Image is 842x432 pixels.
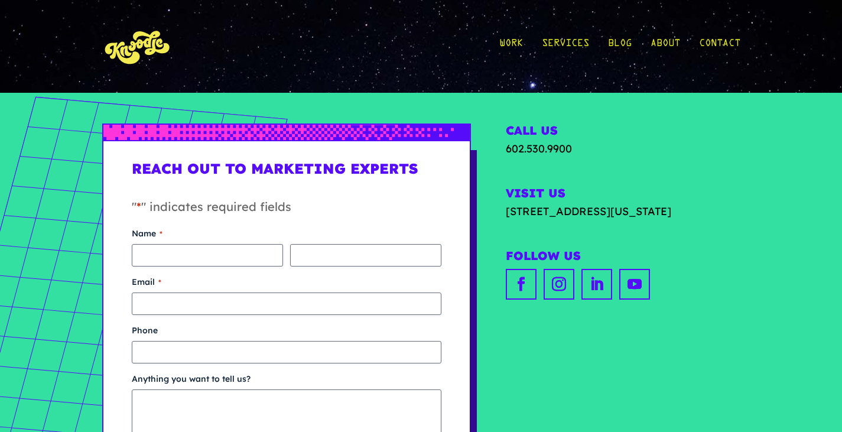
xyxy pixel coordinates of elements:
h2: Call Us [506,124,740,141]
a: Blog [608,19,632,74]
a: Contact [699,19,740,74]
img: KnoLogo(yellow) [102,19,173,74]
h1: Reach Out to Marketing Experts [132,160,441,187]
legend: Name [132,228,162,239]
img: px-grad-blue-short.svg [103,125,470,139]
p: " " indicates required fields [132,198,441,228]
a: 602.530.9900 [506,142,572,155]
a: [STREET_ADDRESS][US_STATE] [506,203,740,219]
a: linkedin [581,269,612,300]
a: About [651,19,680,74]
a: instagram [544,269,574,300]
a: Work [499,19,523,74]
label: Email [132,276,441,288]
a: facebook [506,269,537,300]
h2: Visit Us [506,186,740,203]
a: youtube [619,269,650,300]
label: Anything you want to tell us? [132,373,441,385]
label: Phone [132,324,441,336]
h2: Follow Us [506,249,740,266]
a: Services [542,19,589,74]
